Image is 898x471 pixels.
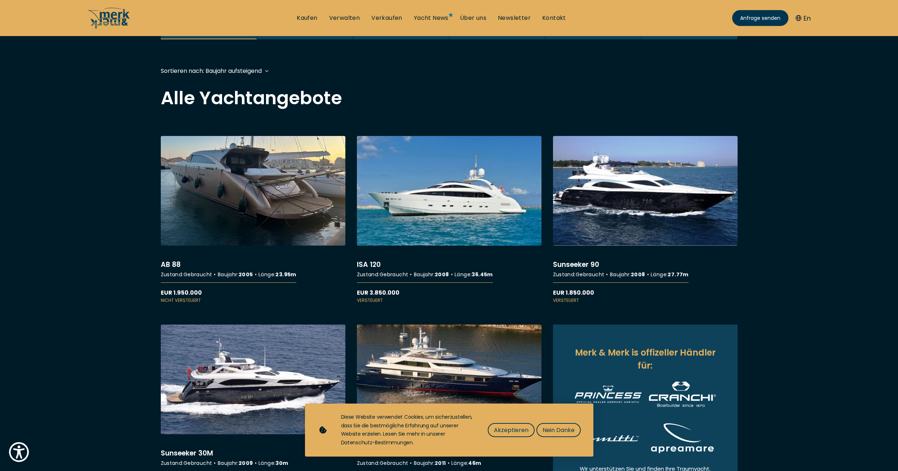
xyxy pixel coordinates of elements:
img: Comitti [575,433,642,443]
h2: Merk & Merk is offizeller Händler für: [575,346,716,372]
img: Cranchi [649,382,716,407]
a: Über uns [460,14,486,22]
a: Kaufen [297,14,317,22]
h2: Alle Yachtangebote [161,89,738,107]
a: Newsletter [498,14,531,22]
img: Princess Yachts [575,386,642,403]
a: Verkaufen [371,14,402,22]
button: En [796,13,811,23]
span: Anfrage senden [740,14,780,22]
img: Apreamare [649,421,716,455]
a: More details aboutAB 88 [161,136,345,304]
div: Diese Website verwendet Cookies, um sicherzustellen, dass Sie die bestmögliche Erfahrung auf unse... [341,413,473,447]
a: Kontakt [542,14,566,22]
span: Akzeptieren [494,426,528,435]
span: Nein Danke [543,426,575,435]
button: Show Accessibility Preferences [7,440,31,464]
a: Verwalten [329,14,360,22]
a: More details aboutSunseeker 90 [553,136,738,304]
a: Yacht News [414,14,448,22]
button: Nein Danke [536,423,581,437]
a: Datenschutz-Bestimmungen [341,439,413,446]
a: Anfrage senden [732,10,788,26]
div: Sortieren nach: Baujahr aufsteigend [161,66,262,75]
button: Akzeptieren [488,423,535,437]
a: More details aboutISA 120 [357,136,541,304]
